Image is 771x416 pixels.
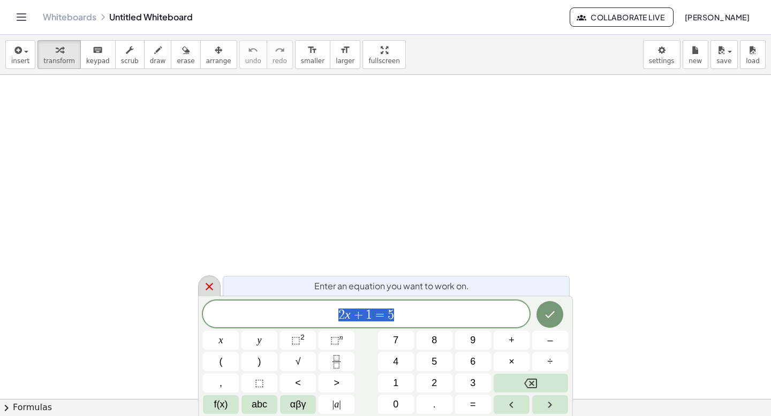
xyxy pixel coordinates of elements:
[11,57,29,65] span: insert
[378,352,414,371] button: 4
[214,397,228,412] span: f(x)
[689,57,702,65] span: new
[432,333,437,348] span: 8
[433,397,436,412] span: .
[241,374,277,392] button: Placeholder
[280,395,316,414] button: Greek alphabet
[372,309,388,321] span: =
[220,355,223,369] span: (
[494,395,530,414] button: Left arrow
[532,395,568,414] button: Right arrow
[740,40,766,69] button: load
[314,280,469,292] span: Enter an equation you want to work on.
[470,376,475,390] span: 3
[432,376,437,390] span: 2
[280,374,316,392] button: Less than
[470,397,476,412] span: =
[366,309,372,321] span: 1
[144,40,172,69] button: draw
[93,44,103,57] i: keyboard
[494,352,530,371] button: Times
[332,397,341,412] span: a
[417,374,452,392] button: 2
[334,376,339,390] span: >
[339,333,343,341] sup: n
[319,374,354,392] button: Greater than
[150,57,166,65] span: draw
[455,331,491,350] button: 9
[255,376,264,390] span: ⬚
[200,40,237,69] button: arrange
[684,12,750,22] span: [PERSON_NAME]
[203,395,239,414] button: Functions
[296,355,301,369] span: √
[417,352,452,371] button: 5
[319,331,354,350] button: Superscript
[330,40,360,69] button: format_sizelarger
[332,399,335,410] span: |
[393,355,398,369] span: 4
[86,57,110,65] span: keypad
[300,333,305,341] sup: 2
[290,397,306,412] span: αβγ
[219,333,223,348] span: x
[177,57,194,65] span: erase
[203,374,239,392] button: ,
[716,57,731,65] span: save
[203,331,239,350] button: x
[649,57,675,65] span: settings
[206,57,231,65] span: arrange
[307,44,318,57] i: format_size
[362,40,405,69] button: fullscreen
[509,333,515,348] span: +
[683,40,708,69] button: new
[393,397,398,412] span: 0
[241,395,277,414] button: Alphabet
[643,40,681,69] button: settings
[494,374,568,392] button: Backspace
[336,57,354,65] span: larger
[455,352,491,371] button: 6
[470,333,475,348] span: 9
[470,355,475,369] span: 6
[393,333,398,348] span: 7
[295,376,301,390] span: <
[280,352,316,371] button: Square root
[280,331,316,350] button: Squared
[710,40,738,69] button: save
[121,57,139,65] span: scrub
[570,7,674,27] button: Collaborate Live
[351,309,366,321] span: +
[319,352,354,371] button: Fraction
[536,301,563,328] button: Done
[248,44,258,57] i: undo
[171,40,200,69] button: erase
[319,395,354,414] button: Absolute value
[746,57,760,65] span: load
[301,57,324,65] span: smaller
[13,9,30,26] button: Toggle navigation
[241,331,277,350] button: y
[547,333,553,348] span: –
[378,374,414,392] button: 1
[579,12,664,22] span: Collaborate Live
[258,333,262,348] span: y
[676,7,758,27] button: [PERSON_NAME]
[494,331,530,350] button: Plus
[37,40,81,69] button: transform
[43,57,75,65] span: transform
[273,57,287,65] span: redo
[509,355,515,369] span: ×
[393,376,398,390] span: 1
[340,44,350,57] i: format_size
[345,307,351,321] var: x
[455,374,491,392] button: 3
[455,395,491,414] button: Equals
[330,335,339,345] span: ⬚
[417,395,452,414] button: .
[43,12,96,22] a: Whiteboards
[258,355,261,369] span: )
[115,40,145,69] button: scrub
[378,331,414,350] button: 7
[338,309,345,321] span: 2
